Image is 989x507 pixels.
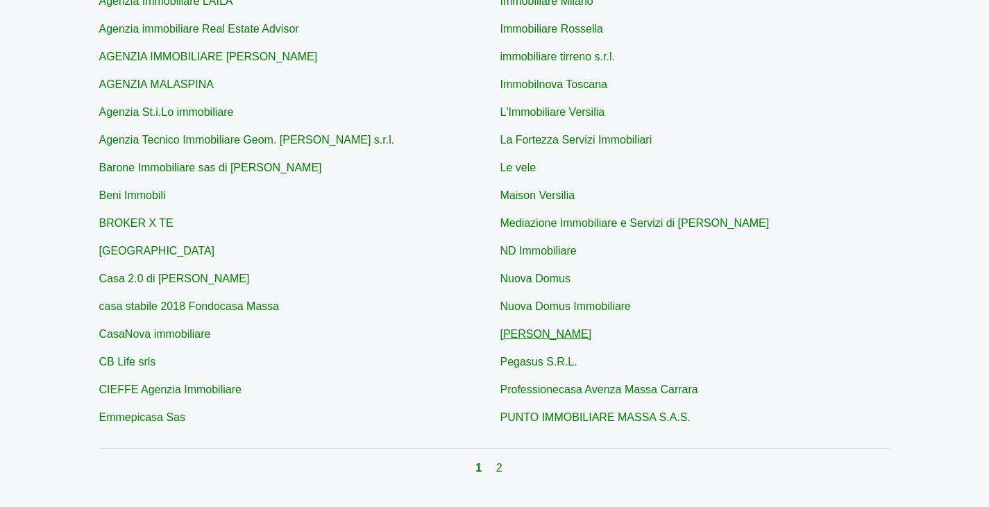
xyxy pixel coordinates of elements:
[99,356,156,368] a: CB Life srls
[99,300,280,312] a: casa stabile 2018 Fondocasa Massa
[500,245,577,257] a: ND Immobiliare
[475,462,484,474] a: 1
[99,328,211,340] a: CasaNova immobiliare
[99,273,250,284] a: Casa 2.0 di [PERSON_NAME]
[99,78,214,90] a: AGENZIA MALASPINA
[99,106,234,118] a: Agenzia St.i.Lo immobiliare
[500,356,577,368] a: Pegasus S.R.L.
[500,23,604,35] a: Immobiliare Rossella
[500,300,632,312] a: Nuova Domus Immobiliare
[99,23,299,35] a: Agenzia immobiliare Real Estate Advisor
[99,134,395,146] a: Agenzia Tecnico Immobiliare Geom. [PERSON_NAME] s.r.l.
[500,411,691,423] a: PUNTO IMMOBILIARE MASSA S.A.S.
[496,462,502,474] a: 2
[500,189,575,201] a: Maison Versilia
[99,162,322,173] a: Barone Immobiliare sas di [PERSON_NAME]
[500,217,770,229] a: Mediazione Immobiliare e Servizi di [PERSON_NAME]
[500,162,536,173] a: Le vele
[500,328,592,340] a: [PERSON_NAME]
[500,134,652,146] a: La Fortezza Servizi Immobiliari
[99,51,318,62] a: AGENZIA IMMOBILIARE [PERSON_NAME]
[500,51,615,62] a: immobiliare tirreno s.r.l.
[500,78,607,90] a: Immobilnova Toscana
[99,245,215,257] a: [GEOGRAPHIC_DATA]
[99,189,166,201] a: Beni Immobili
[500,273,570,284] a: Nuova Domus
[99,384,242,395] a: CIEFFE Agenzia Immobiliare
[99,217,174,229] a: BROKER X TE
[500,384,698,395] a: Professionecasa Avenza Massa Carrara
[99,411,186,423] a: Emmepicasa Sas
[500,106,605,118] a: L'Immobiliare Versilia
